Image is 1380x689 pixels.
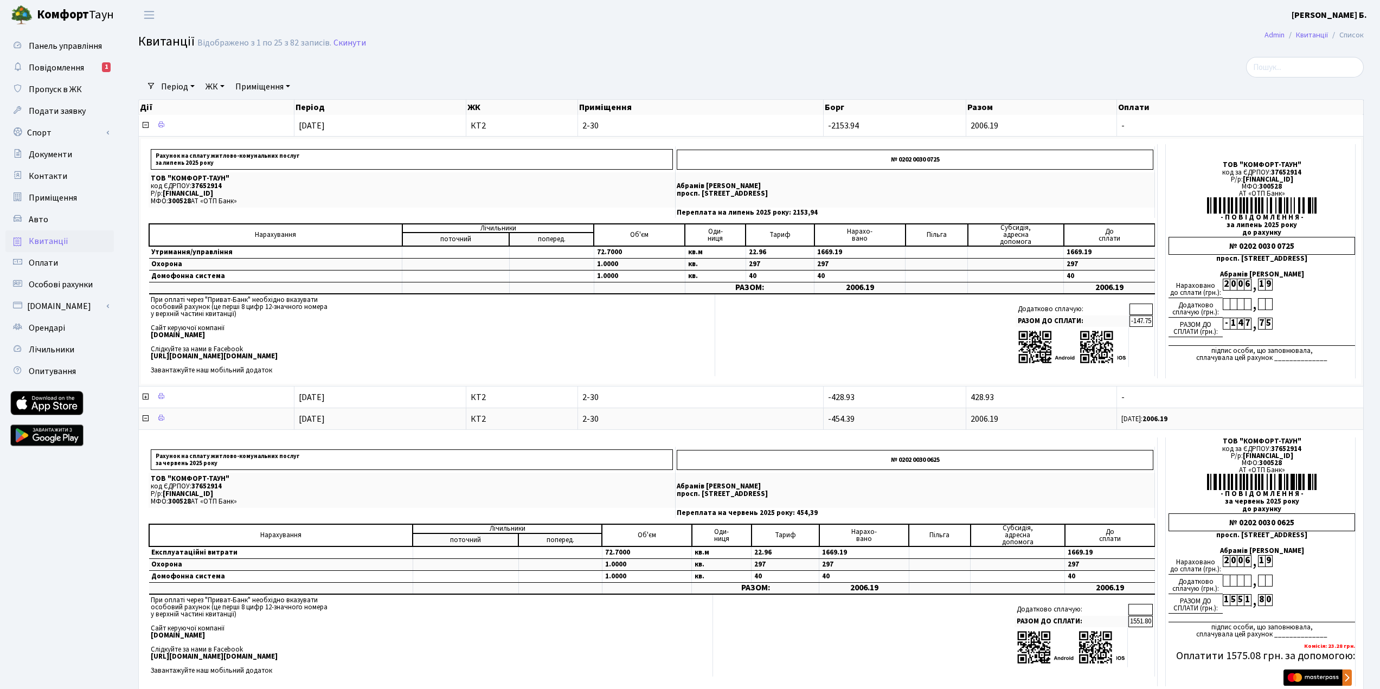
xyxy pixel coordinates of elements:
[1064,224,1155,246] td: До cплати
[149,271,402,282] td: Домофонна система
[151,330,205,340] b: [DOMAIN_NAME]
[1017,630,1125,665] img: apps-qrcodes.png
[1244,279,1251,291] div: 6
[29,40,102,52] span: Панель управління
[1265,318,1272,330] div: 5
[151,175,673,182] p: ТОВ "КОМФОРТ-ТАУН"
[1016,304,1129,315] td: Додатково сплачую:
[594,246,685,259] td: 72.7000
[299,413,325,425] span: [DATE]
[1016,315,1129,327] td: РАЗОМ ДО СПЛАТИ:
[29,365,76,377] span: Опитування
[1117,100,1364,115] th: Оплати
[29,62,84,74] span: Повідомлення
[5,209,114,230] a: Авто
[692,559,752,571] td: кв.
[1169,279,1223,298] div: Нараховано до сплати (грн.):
[819,524,909,546] td: Нарахо- вано
[1169,298,1223,318] div: Додатково сплачую (грн.):
[1248,24,1380,47] nav: breadcrumb
[5,122,114,144] a: Спорт
[471,415,574,423] span: КТ2
[1246,57,1364,78] input: Пошук...
[685,282,814,294] td: РАЗОМ:
[402,224,594,233] td: Лічильники
[602,571,692,583] td: 1.0000
[5,144,114,165] a: Документи
[582,415,818,423] span: 2-30
[149,524,413,546] td: Нарахування
[1169,162,1355,169] div: ТОВ "КОМФОРТ-ТАУН"
[1258,594,1265,606] div: 8
[1230,594,1237,606] div: 5
[1169,491,1355,498] div: - П О В І Д О М Л Е Н Н Я -
[1251,555,1258,568] div: ,
[1237,279,1244,291] div: 0
[1237,555,1244,567] div: 0
[1251,318,1258,330] div: ,
[582,393,818,402] span: 2-30
[971,391,994,403] span: 428.93
[29,83,82,95] span: Пропуск в ЖК
[1169,594,1223,614] div: РАЗОМ ДО СПЛАТИ (грн.):
[685,246,746,259] td: кв.м
[151,183,673,190] p: код ЄДРПОУ:
[677,483,1153,490] p: Абрамів [PERSON_NAME]
[677,209,1153,216] p: Переплата на липень 2025 року: 2153,94
[1169,446,1355,453] div: код за ЄДРПОУ:
[685,271,746,282] td: кв.
[582,121,818,130] span: 2-30
[1128,616,1153,627] td: 1551.80
[814,224,906,246] td: Нарахо- вано
[1243,451,1293,461] span: [FINANCIAL_ID]
[1237,594,1244,606] div: 5
[746,246,814,259] td: 22.96
[1169,255,1355,262] div: просп. [STREET_ADDRESS]
[29,257,58,269] span: Оплати
[29,105,86,117] span: Подати заявку
[1169,271,1355,278] div: Абрамів [PERSON_NAME]
[1265,29,1285,41] a: Admin
[191,481,222,491] span: 37652914
[594,224,685,246] td: Об'єм
[1244,594,1251,606] div: 1
[5,79,114,100] a: Пропуск в ЖК
[149,246,402,259] td: Утримання/управління
[413,524,602,533] td: Лічильники
[746,259,814,271] td: 297
[139,100,294,115] th: Дії
[1304,642,1355,650] b: Комісія: 23.28 грн.
[151,483,673,490] p: код ЄДРПОУ:
[5,295,114,317] a: [DOMAIN_NAME]
[1169,460,1355,467] div: МФО:
[191,181,222,191] span: 37652914
[1292,9,1367,21] b: [PERSON_NAME] Б.
[1121,393,1359,402] span: -
[909,524,970,546] td: Пільга
[163,489,213,499] span: [FINANCIAL_ID]
[294,100,466,115] th: Період
[677,183,1153,190] p: Абрамів [PERSON_NAME]
[151,475,673,482] p: ТОВ "КОМФОРТ-ТАУН"
[819,571,909,583] td: 40
[149,294,715,376] td: При оплаті через "Приват-Банк" необхідно вказувати особовий рахунок (це перші 8 цифр 12-значного ...
[685,224,746,246] td: Оди- ниця
[746,271,814,282] td: 40
[5,252,114,274] a: Оплати
[1169,555,1223,575] div: Нараховано до сплати (грн.):
[971,120,998,132] span: 2006.19
[1251,279,1258,291] div: ,
[1169,222,1355,229] div: за липень 2025 року
[5,35,114,57] a: Панель управління
[1065,546,1155,559] td: 1669.19
[971,413,998,425] span: 2006.19
[602,524,692,546] td: Об'єм
[168,196,191,206] span: 300528
[677,491,1153,498] p: просп. [STREET_ADDRESS]
[231,78,294,96] a: Приміщення
[685,259,746,271] td: кв.
[151,149,673,170] p: Рахунок на сплату житлово-комунальних послуг за липень 2025 року
[151,198,673,205] p: МФО: АТ «ОТП Банк»
[968,224,1064,246] td: Субсидія, адресна допомога
[1243,175,1293,184] span: [FINANCIAL_ID]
